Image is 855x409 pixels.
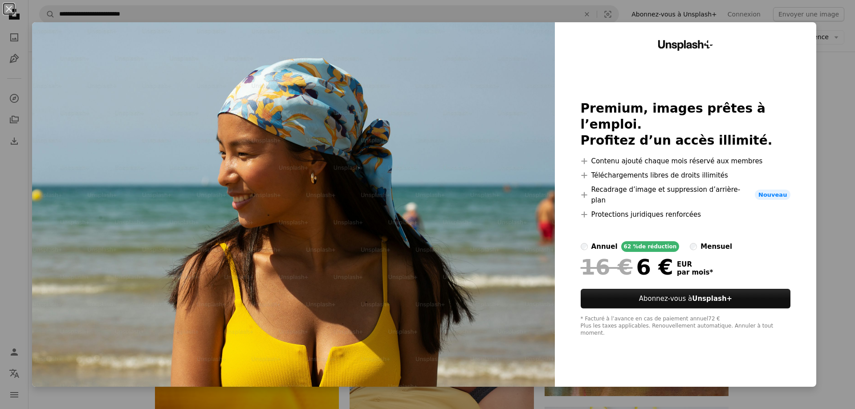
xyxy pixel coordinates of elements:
[677,268,713,276] span: par mois *
[591,241,618,252] div: annuel
[581,289,791,308] button: Abonnez-vous àUnsplash+
[621,241,680,252] div: 62 % de réduction
[581,156,791,166] li: Contenu ajouté chaque mois réservé aux membres
[755,190,790,200] span: Nouveau
[581,316,791,337] div: * Facturé à l’avance en cas de paiement annuel 72 € Plus les taxes applicables. Renouvellement au...
[581,209,791,220] li: Protections juridiques renforcées
[677,260,713,268] span: EUR
[581,243,588,250] input: annuel62 %de réduction
[700,241,732,252] div: mensuel
[692,295,732,303] strong: Unsplash+
[581,184,791,206] li: Recadrage d’image et suppression d’arrière-plan
[690,243,697,250] input: mensuel
[581,101,791,149] h2: Premium, images prêtes à l’emploi. Profitez d’un accès illimité.
[581,170,791,181] li: Téléchargements libres de droits illimités
[581,255,673,279] div: 6 €
[581,255,633,279] span: 16 €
